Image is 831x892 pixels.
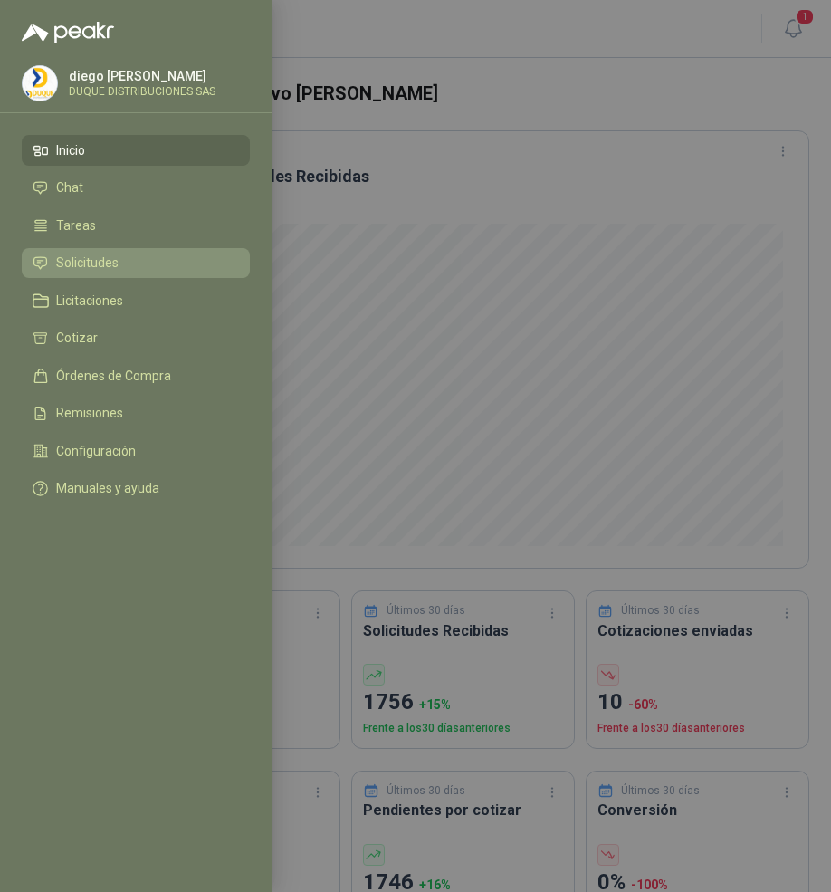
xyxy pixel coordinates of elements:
span: Licitaciones [56,293,123,308]
a: Inicio [22,135,250,166]
span: Remisiones [56,406,123,420]
span: Manuales y ayuda [56,481,159,495]
a: Tareas [22,210,250,241]
a: Configuración [22,436,250,466]
span: Configuración [56,444,136,458]
a: Órdenes de Compra [22,360,250,391]
a: Cotizar [22,323,250,354]
p: DUQUE DISTRIBUCIONES SAS [69,86,215,97]
span: Cotizar [56,331,98,345]
img: Company Logo [23,66,57,101]
img: Logo peakr [22,22,114,43]
a: Remisiones [22,398,250,429]
p: diego [PERSON_NAME] [69,70,215,82]
a: Chat [22,173,250,204]
span: Solicitudes [56,255,119,270]
a: Solicitudes [22,248,250,279]
span: Inicio [56,143,85,158]
span: Órdenes de Compra [56,369,171,383]
a: Licitaciones [22,285,250,316]
a: Manuales y ayuda [22,474,250,504]
span: Tareas [56,218,96,233]
span: Chat [56,180,83,195]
